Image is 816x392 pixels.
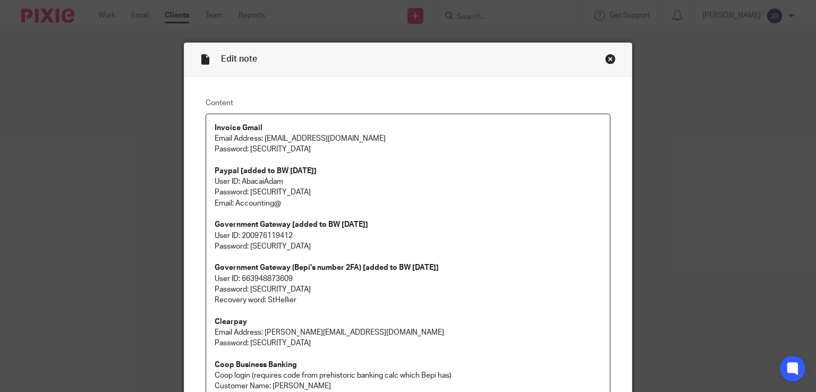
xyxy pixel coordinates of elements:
div: Close this dialog window [605,54,616,64]
p: Customer Name: [PERSON_NAME] [215,381,602,391]
p: Coop login (requires code from prehistoric banking calc which Bepi has) [215,370,602,381]
strong: Coop Business Banking [215,361,297,369]
span: Edit note [221,55,257,63]
p: User ID: 200976119412 Password: [SECURITY_DATA] [215,231,602,252]
p: Email Address: [PERSON_NAME][EMAIL_ADDRESS][DOMAIN_NAME] Password: [SECURITY_DATA] [215,317,602,349]
strong: Clearpay [215,318,247,326]
strong: Paypal [added to BW [DATE]] [215,167,317,175]
strong: Invoice Gmail [215,124,262,132]
strong: Government Gateway (Bepi's number 2FA) [added to BW [DATE]] [215,264,439,271]
label: Content [206,98,611,108]
p: User ID: 663948873609 [215,262,602,284]
p: Recovery word: StHellier [215,295,602,305]
p: Password: [SECURITY_DATA] [215,284,602,295]
p: Password: [SECURITY_DATA] [215,144,602,166]
p: Email Address: [EMAIL_ADDRESS][DOMAIN_NAME] [215,133,602,144]
p: User ID: AbacaiAdam Password: [SECURITY_DATA] Email: Accounting@ [215,166,602,209]
strong: Government Gateway [added to BW [DATE]] [215,221,368,228]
